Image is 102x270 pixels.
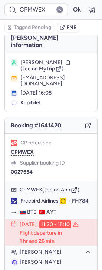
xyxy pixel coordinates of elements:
button: PNR [57,23,79,32]
div: [DATE], [20,220,79,229]
span: BTS [27,209,37,216]
time: 1 hr and 26 min [20,238,55,245]
span: Booking # [11,122,61,129]
div: • [20,198,91,204]
span: [PERSON_NAME] [20,59,62,66]
span: see on MyTrip [22,66,55,72]
button: 1641420 [38,122,61,129]
figure: FH airline logo [11,198,17,204]
p: Flight departure in [20,230,91,244]
button: Ok [71,4,83,16]
button: FH784 [72,198,89,204]
button: 0027654 [11,169,33,175]
input: PNR Reference [4,3,68,16]
a: Freebird Airlines [20,198,59,204]
span: PNR [66,25,77,31]
div: [DATE] 16:08 [20,90,91,96]
span: Supplier booking ID [20,160,65,166]
button: see on App [44,187,70,193]
div: - [20,209,91,216]
button: CPMWEX [20,187,42,193]
span: Kupibilet [20,99,41,106]
span: [PERSON_NAME] [20,259,62,265]
h4: [PERSON_NAME] information [5,30,97,53]
time: 11:20 - 15:10 [39,220,71,229]
div: ( ) [20,187,91,193]
span: CP reference [20,140,52,146]
span: AYT [46,209,56,216]
button: Tagged Pending [4,23,54,32]
button: [EMAIL_ADDRESS][DOMAIN_NAME] [20,75,91,87]
figure: 1L airline logo [11,140,17,146]
span: Tagged Pending [14,25,51,31]
button: (see on MyTrip) [20,66,63,72]
button: CPMWEX [11,149,34,155]
button: [PERSON_NAME] [20,249,91,255]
